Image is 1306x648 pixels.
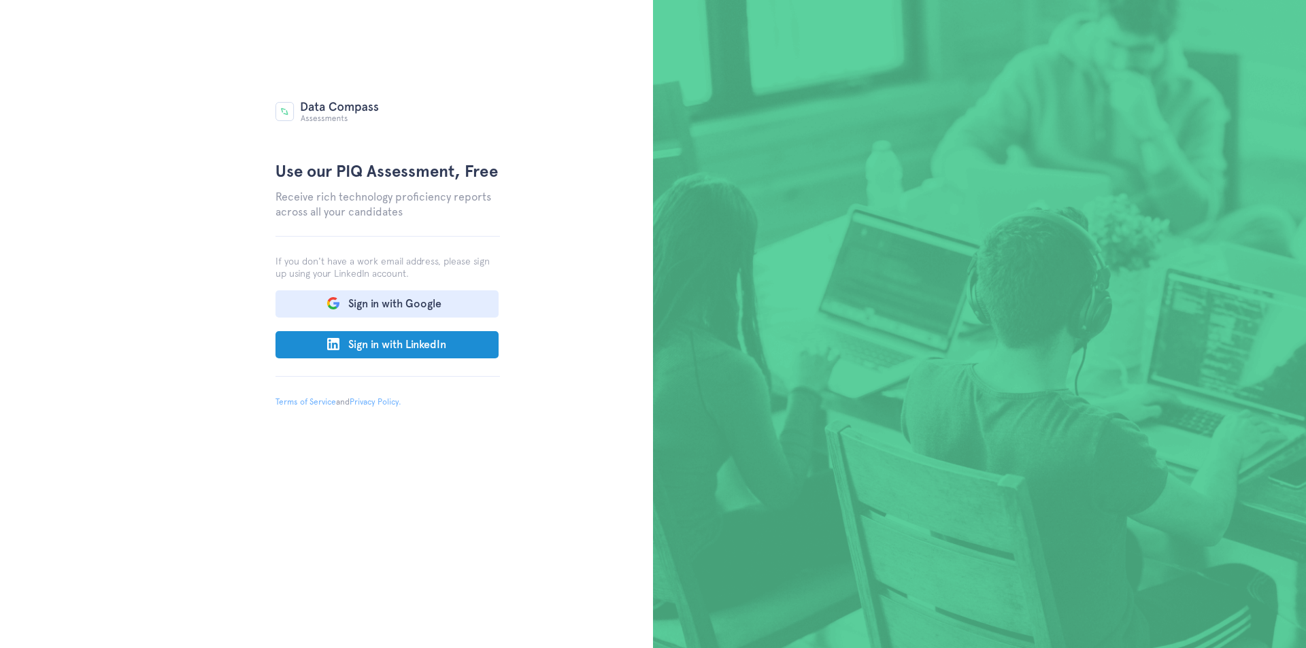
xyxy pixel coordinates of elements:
[275,236,500,279] p: If you don't have a work email address, please sign up using your LinkedIn account.
[275,376,500,443] p: and
[275,102,379,122] img: Data Compass Assessment
[350,397,401,407] a: Privacy Policy.
[275,397,336,407] a: Terms of Service
[275,331,499,358] button: Sign in with LinkedIn
[275,290,499,318] button: Sign in with Google
[275,190,500,220] h2: Receive rich technology proficiency reports across all your candidates
[275,160,500,183] h1: Use our PIQ Assessment, Free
